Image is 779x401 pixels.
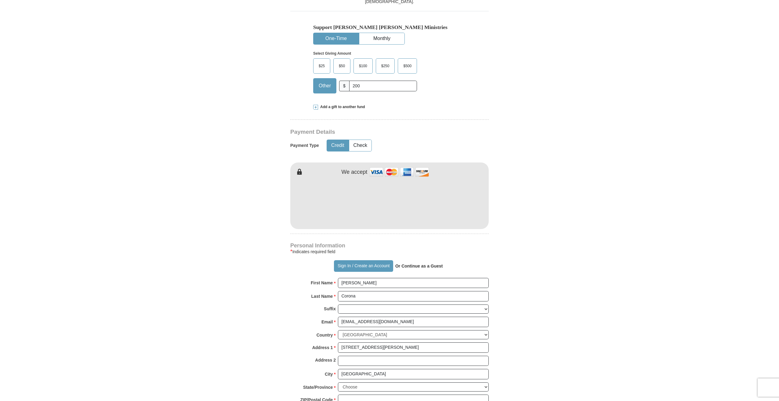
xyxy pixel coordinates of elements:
[317,331,333,339] strong: Country
[334,260,393,272] button: Sign In / Create an Account
[321,318,333,326] strong: Email
[318,104,365,110] span: Add a gift to another fund
[313,24,466,31] h5: Support [PERSON_NAME] [PERSON_NAME] Ministries
[325,370,333,378] strong: City
[324,304,336,313] strong: Suffix
[303,383,333,392] strong: State/Province
[400,61,415,71] span: $500
[349,140,371,151] button: Check
[313,33,359,44] button: One-Time
[312,343,333,352] strong: Address 1
[369,166,430,179] img: credit cards accepted
[378,61,393,71] span: $250
[290,248,489,255] div: Indicates required field
[316,81,334,90] span: Other
[336,61,348,71] span: $50
[356,61,370,71] span: $100
[315,356,336,364] strong: Address 2
[327,140,349,151] button: Credit
[311,292,333,301] strong: Last Name
[313,51,351,56] strong: Select Giving Amount
[311,279,333,287] strong: First Name
[342,169,368,176] h4: We accept
[395,264,443,268] strong: Or Continue as a Guest
[290,143,319,148] h5: Payment Type
[290,129,446,136] h3: Payment Details
[359,33,404,44] button: Monthly
[290,243,489,248] h4: Personal Information
[349,81,417,91] input: Other Amount
[316,61,328,71] span: $25
[339,81,350,91] span: $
